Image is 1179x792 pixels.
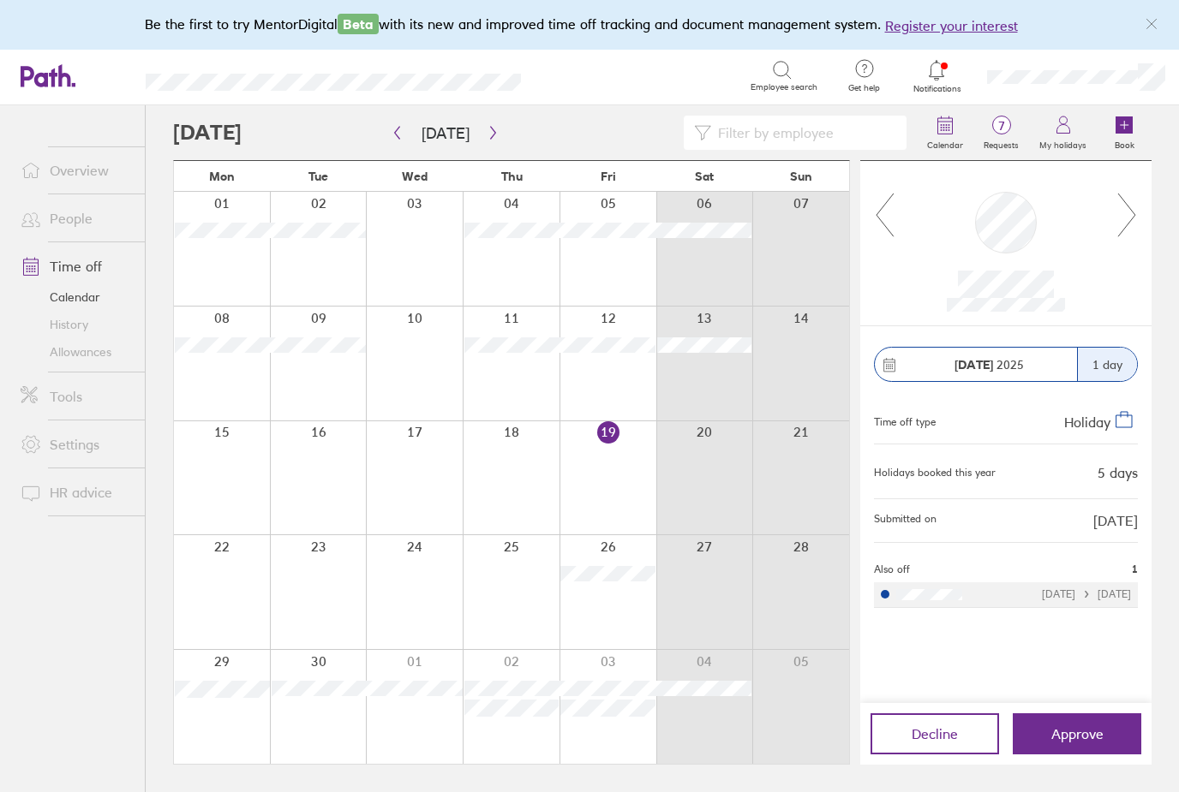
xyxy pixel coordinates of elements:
span: 2025 [955,358,1024,372]
span: Sat [695,170,714,183]
strong: [DATE] [955,357,993,372]
span: Get help [836,83,892,93]
input: Filter by employee [711,116,896,149]
span: Notifications [909,84,965,94]
span: 1 [1132,563,1138,575]
span: Approve [1051,726,1104,741]
div: Be the first to try MentorDigital with its new and improved time off tracking and document manage... [145,14,1035,36]
div: 5 days [1098,465,1138,480]
a: Notifications [909,58,965,94]
a: Tools [7,379,145,414]
a: Overview [7,153,145,188]
label: My holidays [1029,135,1097,151]
a: Allowances [7,338,145,366]
span: Tue [308,170,328,183]
button: [DATE] [408,119,483,147]
a: Calendar [7,283,145,311]
label: Book [1104,135,1145,151]
div: 1 day [1077,348,1137,381]
span: 7 [973,119,1029,133]
div: [DATE] [DATE] [1042,588,1131,600]
a: History [7,311,145,338]
a: 7Requests [973,105,1029,160]
a: People [7,201,145,235]
div: Time off type [874,409,936,430]
label: Requests [973,135,1029,151]
span: Fri [601,170,616,183]
span: Wed [402,170,428,183]
span: Submitted on [874,513,937,528]
span: [DATE] [1093,513,1138,528]
span: Holiday [1064,414,1110,431]
div: Holidays booked this year [874,467,996,479]
span: Thu [501,170,523,183]
span: Decline [912,726,958,741]
label: Calendar [917,135,973,151]
span: Beta [338,14,379,34]
button: Approve [1013,713,1141,754]
span: Also off [874,563,910,575]
span: Employee search [751,82,817,92]
a: Calendar [917,105,973,160]
a: Book [1097,105,1152,160]
a: HR advice [7,475,145,509]
div: Search [567,68,611,83]
button: Decline [871,713,999,754]
span: Sun [790,170,812,183]
span: Mon [209,170,235,183]
a: My holidays [1029,105,1097,160]
a: Time off [7,249,145,283]
a: Settings [7,427,145,462]
button: Register your interest [885,15,1018,36]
